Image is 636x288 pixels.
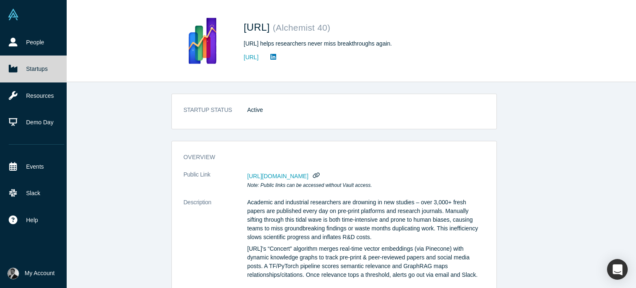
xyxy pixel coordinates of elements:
[247,182,372,188] em: Note: Public links can be accessed without Vault access.
[247,173,308,179] span: [URL][DOMAIN_NAME]
[247,198,485,242] p: Academic and industrial researchers are drowning in new studies – over 3,000+ fresh papers are pu...
[183,198,247,288] dt: Description
[174,12,232,70] img: Tally.AI's Logo
[183,170,210,179] span: Public Link
[183,153,473,162] h3: overview
[273,23,330,32] small: ( Alchemist 40 )
[7,9,19,20] img: Alchemist Vault Logo
[247,106,485,114] dd: Active
[25,269,55,278] span: My Account
[7,268,55,279] button: My Account
[247,244,485,279] p: [URL]’s “Concert” algorithm merges real-time vector embeddings (via Pinecone) with dynamic knowle...
[244,39,476,48] div: [URL] helps researchers never miss breakthroughs again.
[183,106,247,123] dt: STARTUP STATUS
[244,22,273,33] span: [URL]
[26,216,38,225] span: Help
[244,53,259,62] a: [URL]
[7,268,19,279] img: Sukhwinder (SUKHI) Lamba's Account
